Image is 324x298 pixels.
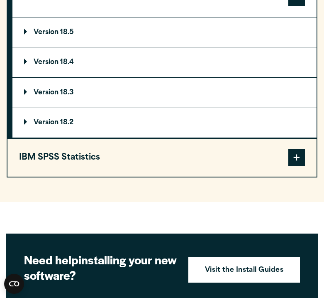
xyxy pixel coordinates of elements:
div: IBM SPSS Modeler [12,17,317,138]
summary: Version 18.4 [12,47,317,77]
h2: installing your new software? [24,252,177,283]
summary: Version 18.5 [12,17,317,47]
button: Open CMP widget [4,274,24,294]
p: Version 18.4 [24,59,74,66]
p: Version 18.2 [24,119,73,126]
a: Visit the Install Guides [188,257,300,283]
button: IBM SPSS Statistics [7,139,317,177]
strong: Visit the Install Guides [205,265,284,276]
p: Version 18.3 [24,89,74,96]
summary: Version 18.3 [12,78,317,108]
summary: Version 18.2 [12,108,317,138]
p: Version 18.5 [24,29,74,36]
strong: Need help [24,251,78,268]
